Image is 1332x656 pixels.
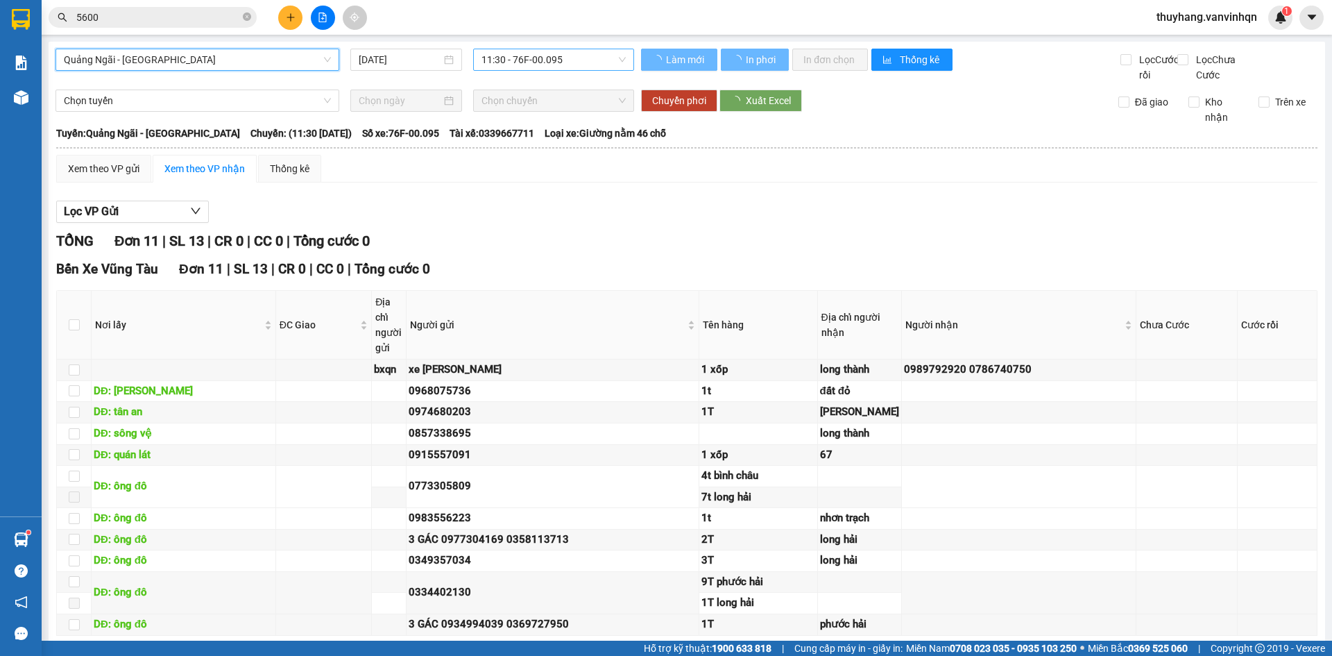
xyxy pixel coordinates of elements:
[1199,94,1248,125] span: Kho nhận
[247,233,250,249] span: |
[311,6,335,30] button: file-add
[76,10,240,25] input: Tìm tên, số ĐT hoặc mã đơn
[409,510,697,527] div: 0983556223
[1134,52,1181,83] span: Lọc Cước rồi
[12,9,30,30] img: logo-vxr
[701,404,814,421] div: 1T
[904,362,1134,378] div: 0989792920 0786740750
[94,553,273,569] div: DĐ: ông đô
[243,11,251,24] span: close-circle
[481,49,626,70] span: 11:30 - 76F-00.095
[409,383,697,400] div: 0968075736
[820,447,899,464] div: 67
[309,261,313,277] span: |
[481,90,626,111] span: Chọn chuyến
[94,584,273,601] div: DĐ: ông đô
[362,126,439,141] span: Số xe: 76F-00.095
[409,584,697,601] div: 0334402130
[409,426,697,442] div: 0857338695
[701,553,814,569] div: 3T
[701,383,814,400] div: 1t
[1282,6,1292,16] sup: 1
[169,233,204,249] span: SL 13
[234,261,268,277] span: SL 13
[701,616,814,633] div: 1T
[214,233,244,249] span: CR 0
[254,233,283,249] span: CC 0
[900,52,941,67] span: Thống kê
[64,49,331,70] span: Quảng Ngãi - Vũng Tàu
[94,510,273,527] div: DĐ: ông đô
[64,203,119,220] span: Lọc VP Gửi
[162,233,166,249] span: |
[286,12,296,22] span: plus
[15,627,28,640] span: message
[243,12,251,21] span: close-circle
[26,530,31,535] sup: 1
[641,90,717,112] button: Chuyển phơi
[207,233,211,249] span: |
[271,261,275,277] span: |
[15,596,28,609] span: notification
[280,317,358,333] span: ĐC Giao
[820,616,899,633] div: phước hải
[14,56,28,70] img: solution-icon
[14,90,28,105] img: warehouse-icon
[409,532,697,548] div: 3 GÁC 0977304169 0358113713
[94,616,273,633] div: DĐ: ông đô
[15,564,28,578] span: question-circle
[1306,11,1318,24] span: caret-down
[250,126,352,141] span: Chuyến: (11:30 [DATE])
[227,261,230,277] span: |
[820,383,899,400] div: đất đỏ
[1270,94,1311,110] span: Trên xe
[1274,11,1287,24] img: icon-new-feature
[1088,641,1188,656] span: Miền Bắc
[950,643,1077,654] strong: 0708 023 035 - 0935 103 250
[95,317,262,333] span: Nơi lấy
[721,49,789,71] button: In phơi
[820,426,899,442] div: long thành
[409,478,697,495] div: 0773305809
[871,49,953,71] button: bar-chartThống kê
[905,317,1122,333] span: Người nhận
[906,641,1077,656] span: Miền Nam
[1198,641,1200,656] span: |
[409,362,697,378] div: xe [PERSON_NAME]
[374,362,404,378] div: bxqn
[820,404,899,421] div: [PERSON_NAME]
[409,616,697,633] div: 3 GÁC 0934994039 0369727950
[701,595,814,612] div: 1T long hải
[318,12,327,22] span: file-add
[94,532,273,548] div: DĐ: ông đô
[820,553,899,569] div: long hải
[355,261,430,277] span: Tổng cước 0
[701,574,814,591] div: 9T phước hải
[719,90,802,112] button: Xuất Excel
[190,205,201,217] span: down
[1190,52,1262,83] span: Lọc Chưa Cước
[1080,646,1084,651] span: ⚪️
[1255,644,1265,653] span: copyright
[409,447,697,464] div: 0915557091
[820,362,899,378] div: long thành
[1238,291,1317,360] th: Cước rồi
[882,55,894,66] span: bar-chart
[641,49,717,71] button: Làm mới
[58,12,67,22] span: search
[644,641,771,656] span: Hỗ trợ kỹ thuật:
[732,55,744,65] span: loading
[666,52,706,67] span: Làm mới
[359,52,441,67] input: 12/09/2025
[782,641,784,656] span: |
[270,161,309,176] div: Thống kê
[287,233,290,249] span: |
[792,49,868,71] button: In đơn chọn
[1136,291,1237,360] th: Chưa Cước
[701,489,814,506] div: 7t long hải
[409,404,697,421] div: 0974680203
[701,447,814,464] div: 1 xốp
[68,161,139,176] div: Xem theo VP gửi
[114,233,159,249] span: Đơn 11
[359,93,441,108] input: Chọn ngày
